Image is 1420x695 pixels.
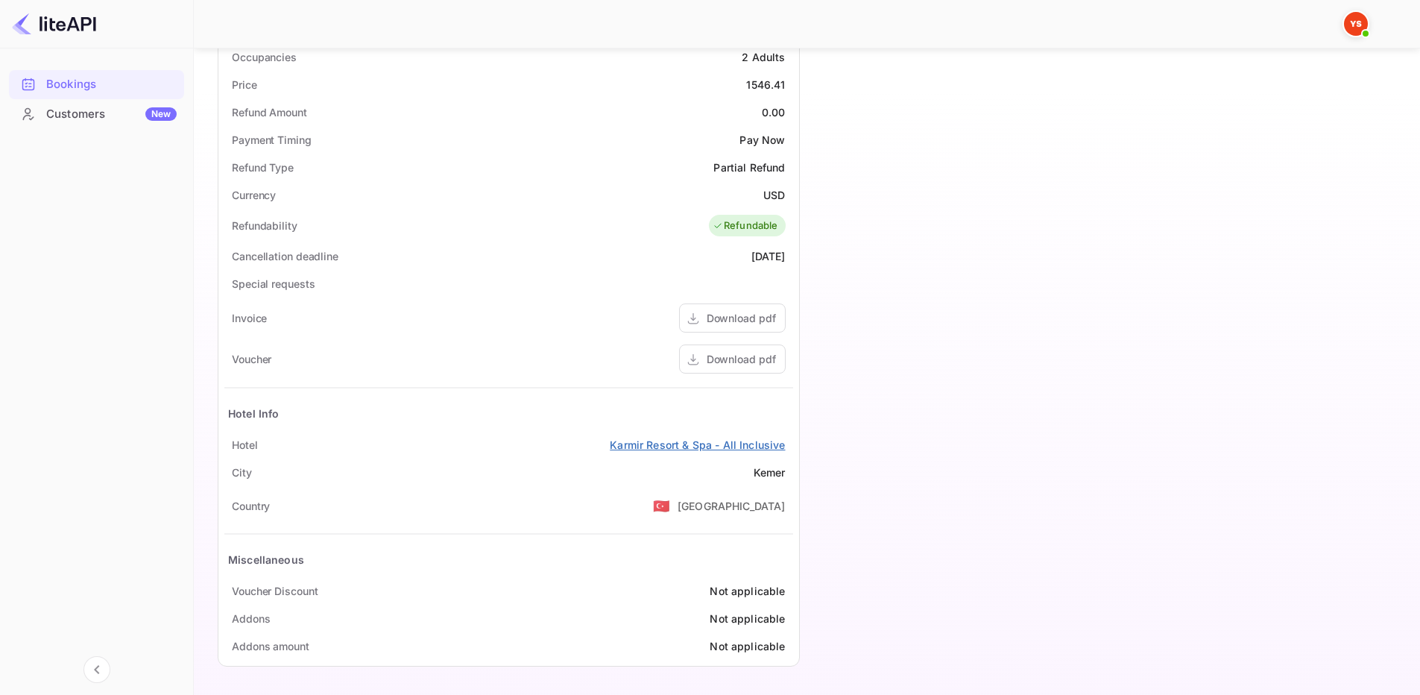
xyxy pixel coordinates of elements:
[678,498,786,514] div: [GEOGRAPHIC_DATA]
[762,104,786,120] div: 0.00
[12,12,96,36] img: LiteAPI logo
[754,465,786,480] div: Kemer
[232,310,267,326] div: Invoice
[232,187,276,203] div: Currency
[232,160,294,175] div: Refund Type
[232,276,315,292] div: Special requests
[232,611,270,626] div: Addons
[46,106,177,123] div: Customers
[228,552,304,567] div: Miscellaneous
[232,248,338,264] div: Cancellation deadline
[232,465,252,480] div: City
[610,437,785,453] a: Karmir Resort & Spa - All Inclusive
[742,49,785,65] div: 2 Adults
[710,583,785,599] div: Not applicable
[763,187,785,203] div: USD
[46,76,177,93] div: Bookings
[710,638,785,654] div: Not applicable
[9,100,184,128] a: CustomersNew
[1344,12,1368,36] img: Yandex Support
[9,70,184,99] div: Bookings
[232,583,318,599] div: Voucher Discount
[707,310,776,326] div: Download pdf
[232,218,297,233] div: Refundability
[232,77,257,92] div: Price
[710,611,785,626] div: Not applicable
[145,107,177,121] div: New
[707,351,776,367] div: Download pdf
[9,70,184,98] a: Bookings
[713,160,785,175] div: Partial Refund
[232,132,312,148] div: Payment Timing
[232,104,307,120] div: Refund Amount
[9,100,184,129] div: CustomersNew
[653,492,670,519] span: United States
[713,218,778,233] div: Refundable
[232,638,309,654] div: Addons amount
[232,351,271,367] div: Voucher
[232,498,270,514] div: Country
[751,248,786,264] div: [DATE]
[83,656,110,683] button: Collapse navigation
[746,77,785,92] div: 1546.41
[739,132,785,148] div: Pay Now
[232,49,297,65] div: Occupancies
[232,437,258,453] div: Hotel
[228,406,280,421] div: Hotel Info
